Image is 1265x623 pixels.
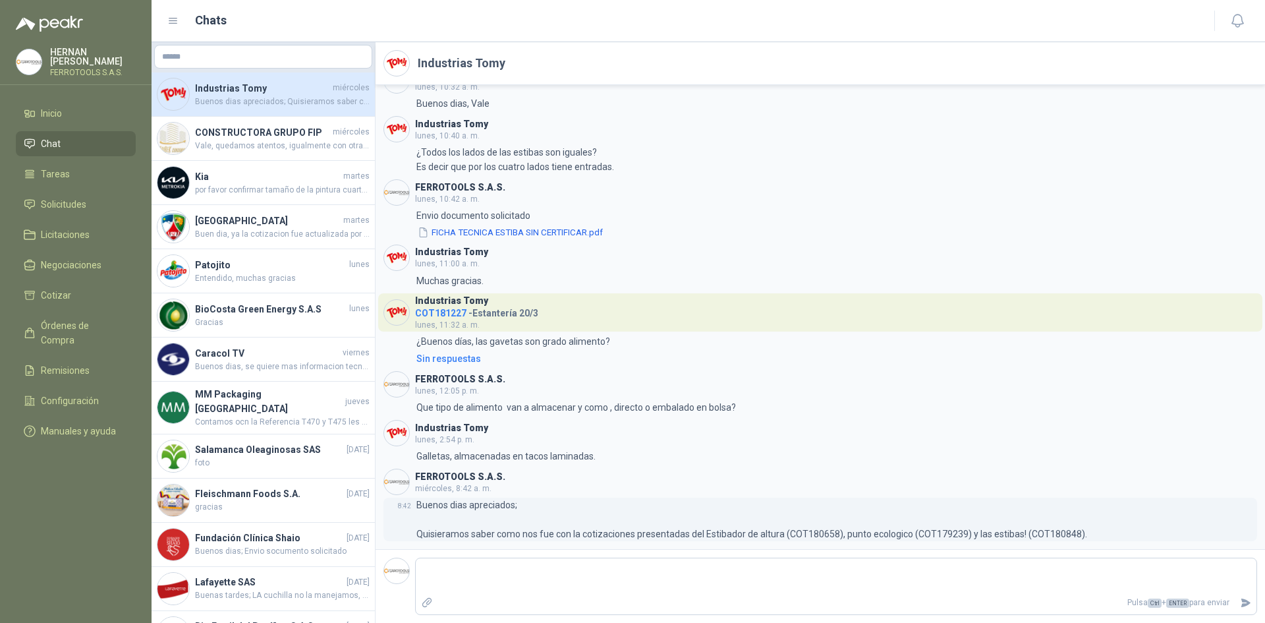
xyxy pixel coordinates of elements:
p: Que tipo de alimento van a almacenar y como , directo o embalado en bolsa? [416,400,736,415]
p: Muchas gracias. [416,274,484,288]
span: miércoles [333,82,370,94]
h1: Chats [195,11,227,30]
h3: Industrias Tomy [415,121,488,128]
p: ¿Todos los lados de las estibas son iguales? Es decir que por los cuatro lados tiene entradas. [416,145,614,174]
img: Company Logo [157,343,189,375]
span: [DATE] [347,444,370,456]
span: lunes, 10:40 a. m. [415,131,480,140]
span: Vale, quedamos atentos, igualmente con otras solicitudes que realizamos a la marca logramos bloqu... [195,140,370,152]
span: Solicitudes [41,197,86,212]
a: Solicitudes [16,192,136,217]
img: Company Logo [157,255,189,287]
p: Buenos dias, Vale [416,96,490,111]
h4: Patojito [195,258,347,272]
h4: Salamanca Oleaginosas SAS [195,442,344,457]
h4: - Estantería 20/3 [415,305,538,317]
span: Órdenes de Compra [41,318,123,347]
h4: Kia [195,169,341,184]
h3: FERROTOOLS S.A.S. [415,473,505,481]
img: Company Logo [384,117,409,142]
a: Company LogoLafayette SAS[DATE]Buenas tardes; LA cuchilla no la manejamos, solo el producto compl... [152,567,375,611]
img: Company Logo [384,421,409,446]
span: Inicio [41,106,62,121]
span: viernes [343,347,370,359]
a: Tareas [16,162,136,187]
a: Licitaciones [16,222,136,247]
img: Company Logo [157,573,189,605]
span: lunes, 12:05 p. m. [415,386,479,396]
img: Company Logo [384,180,409,205]
span: Buenos dias, se quiere mas informacion tecnica (capacidad, caudal, temperaturas, etc) para enviar... [195,361,370,373]
img: Company Logo [157,211,189,243]
span: Contamos ocn la Referencia T470 y T475 les sirve? [195,416,370,429]
span: Buenos dias; Envio socumento solicitado [195,545,370,558]
span: lunes, 10:42 a. m. [415,194,480,204]
span: Buenos dias apreciados; Quisieramos saber como nos fue con la cotizaciones presentadas del Estiba... [195,96,370,108]
img: Company Logo [157,392,189,423]
h4: Caracol TV [195,346,340,361]
span: Manuales y ayuda [41,424,116,438]
a: Órdenes de Compra [16,313,136,353]
span: Entendido, muchas gracias [195,272,370,285]
a: Company LogoIndustrias TomymiércolesBuenos dias apreciados; Quisieramos saber como nos fue con la... [152,73,375,117]
a: Company Logo[GEOGRAPHIC_DATA]martesBuen dia, ya la cotizacion fue actualizada por el TV de 60 Pul... [152,205,375,249]
img: Company Logo [157,167,189,198]
a: Manuales y ayuda [16,419,136,444]
img: Company Logo [384,469,409,494]
h4: MM Packaging [GEOGRAPHIC_DATA] [195,387,343,416]
h4: Lafayette SAS [195,575,344,589]
span: 8:42 [398,502,411,510]
span: lunes, 11:00 a. m. [415,259,480,268]
h3: FERROTOOLS S.A.S. [415,184,505,191]
h3: FERROTOOLS S.A.S. [415,376,505,383]
img: Company Logo [157,299,189,331]
a: Company LogoSalamanca Oleaginosas SAS[DATE]foto [152,434,375,479]
span: Licitaciones [41,227,90,242]
a: Cotizar [16,283,136,308]
div: Sin respuestas [416,351,481,366]
a: Inicio [16,101,136,126]
img: Company Logo [384,51,409,76]
a: Company LogoCONSTRUCTORA GRUPO FIPmiércolesVale, quedamos atentos, igualmente con otras solicitud... [152,117,375,161]
h4: Fleischmann Foods S.A. [195,487,344,501]
span: Ctrl [1148,599,1162,608]
span: martes [343,170,370,183]
span: miércoles [333,126,370,138]
span: lunes, 2:54 p. m. [415,435,474,444]
a: Company LogoKiamartespor favor confirmar tamaño de la pintura cuartos o galon [152,161,375,205]
span: [DATE] [347,532,370,545]
span: Gracias [195,316,370,329]
span: Chat [41,136,61,151]
span: lunes [349,303,370,315]
span: COT181227 [415,308,466,318]
a: Configuración [16,388,136,413]
label: Adjuntar archivos [416,591,438,614]
span: Buenas tardes; LA cuchilla no la manejamos, solo el producto completo. [195,589,370,602]
p: HERNAN [PERSON_NAME] [50,47,136,66]
img: Company Logo [384,372,409,397]
span: Tareas [41,167,70,181]
a: Negociaciones [16,252,136,278]
a: Company LogoPatojitolunesEntendido, muchas gracias [152,249,375,293]
span: lunes, 11:32 a. m. [415,320,480,330]
img: Company Logo [384,245,409,270]
span: Negociaciones [41,258,101,272]
a: Sin respuestas [414,351,1257,366]
a: Company LogoCaracol TVviernesBuenos dias, se quiere mas informacion tecnica (capacidad, caudal, t... [152,338,375,382]
a: Chat [16,131,136,156]
img: Logo peakr [16,16,83,32]
a: Company LogoFleischmann Foods S.A.[DATE]gracias [152,479,375,523]
button: FICHA TECNICA ESTIBA SIN CERTIFICAR.pdf [416,225,604,239]
h3: Industrias Tomy [415,297,488,305]
p: Envio documento solicitado [416,208,604,223]
img: Company Logo [157,78,189,110]
h4: BioCosta Green Energy S.A.S [195,302,347,316]
img: Company Logo [384,558,409,583]
img: Company Logo [157,485,189,516]
a: Remisiones [16,358,136,383]
span: lunes, 10:32 a. m. [415,82,480,92]
span: lunes [349,258,370,271]
span: foto [195,457,370,469]
p: FERROTOOLS S.A.S. [50,69,136,76]
a: Company LogoFundación Clínica Shaio[DATE]Buenos dias; Envio socumento solicitado [152,523,375,567]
